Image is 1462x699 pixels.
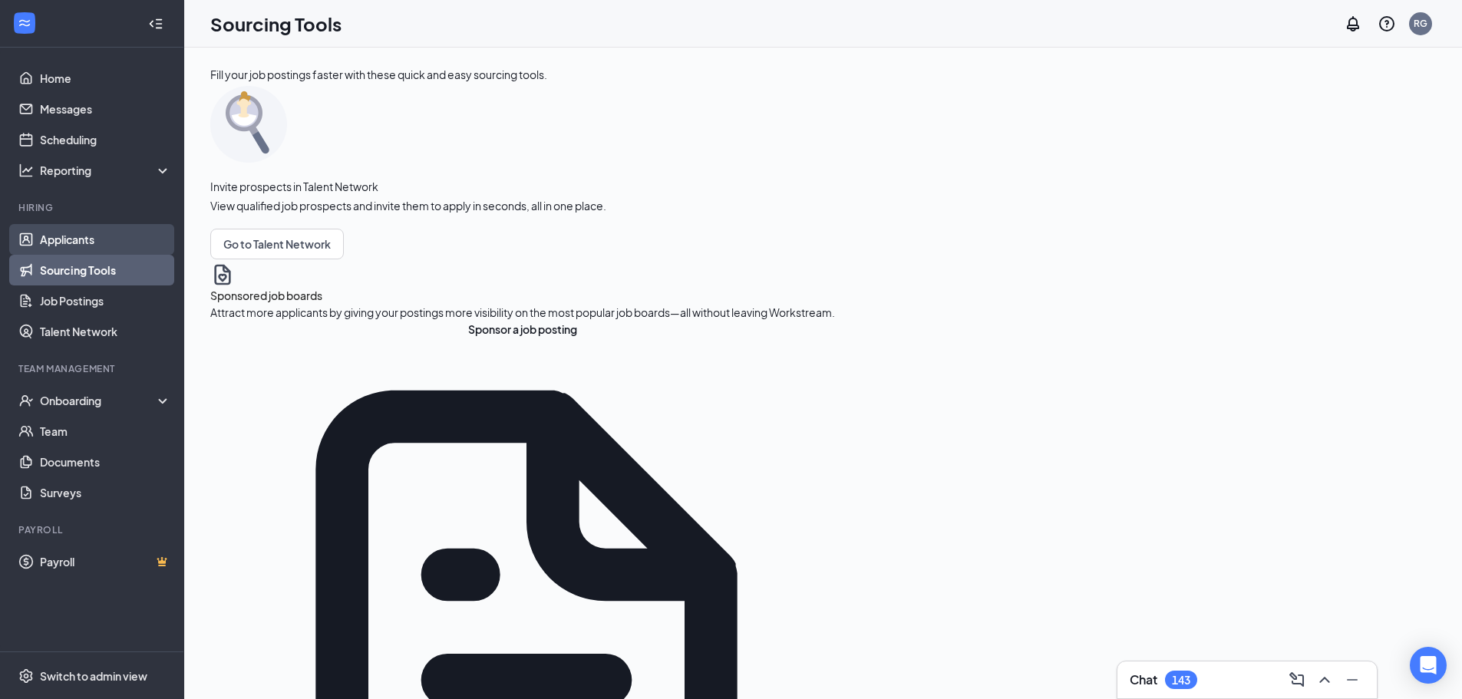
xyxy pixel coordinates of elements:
[18,163,34,178] svg: Analysis
[40,477,171,508] a: Surveys
[40,255,171,285] a: Sourcing Tools
[1378,15,1396,33] svg: QuestionInfo
[18,393,34,408] svg: UserCheck
[1343,671,1361,689] svg: Minimize
[18,201,168,214] div: Hiring
[40,63,171,94] a: Home
[40,668,147,684] div: Switch to admin view
[210,321,835,338] button: Sponsor a job posting
[210,11,342,37] h1: Sourcing Tools
[1344,15,1362,33] svg: Notifications
[40,546,171,577] a: PayrollCrown
[148,16,163,31] svg: Collapse
[1410,647,1447,684] div: Open Intercom Messenger
[1315,671,1334,689] svg: ChevronUp
[40,94,171,124] a: Messages
[40,393,158,408] div: Onboarding
[1414,17,1427,30] div: RG
[210,86,287,163] img: sourcing-tools
[18,668,34,684] svg: Settings
[40,416,171,447] a: Team
[17,15,32,31] svg: WorkstreamLogo
[40,124,171,155] a: Scheduling
[40,163,172,178] div: Reporting
[40,224,171,255] a: Applicants
[1172,674,1190,687] div: 143
[1288,671,1306,689] svg: ComposeMessage
[210,229,344,259] button: Go to Talent Network
[210,262,235,287] img: clipboard
[40,447,171,477] a: Documents
[40,316,171,347] a: Talent Network
[18,523,168,536] div: Payroll
[1312,668,1337,692] button: ChevronUp
[18,362,168,375] div: Team Management
[210,178,606,195] span: Invite prospects in Talent Network
[1130,671,1157,688] h3: Chat
[210,287,835,304] h4: Sponsored job boards
[210,304,835,321] p: Attract more applicants by giving your postings more visibility on the most popular job boards—al...
[210,198,606,213] span: View qualified job prospects and invite them to apply in seconds, all in one place.
[1285,668,1309,692] button: ComposeMessage
[210,66,547,83] div: Fill your job postings faster with these quick and easy sourcing tools.
[210,229,606,259] a: Go to Talent Network
[1340,668,1365,692] button: Minimize
[40,285,171,316] a: Job Postings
